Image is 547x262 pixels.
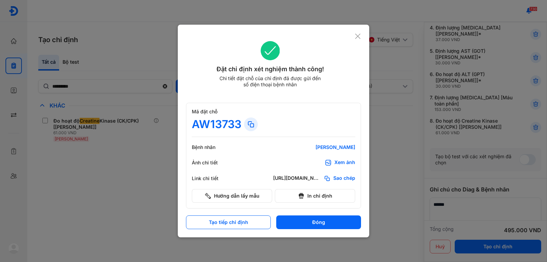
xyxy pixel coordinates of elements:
[186,64,355,74] div: Đặt chỉ định xét nghiệm thành công!
[192,144,233,150] div: Bệnh nhân
[275,189,355,203] button: In chỉ định
[333,175,355,182] span: Sao chép
[192,117,241,131] div: AW13733
[192,109,355,115] div: Mã đặt chỗ
[186,215,271,229] button: Tạo tiếp chỉ định
[216,75,324,88] div: Chi tiết đặt chỗ của chỉ định đã được gửi đến số điện thoại bệnh nhân
[192,189,272,203] button: Hướng dẫn lấy mẫu
[334,159,355,166] div: Xem ảnh
[273,175,321,182] div: [URL][DOMAIN_NAME]
[276,215,361,229] button: Đóng
[192,160,233,166] div: Ảnh chi tiết
[273,144,355,150] div: [PERSON_NAME]
[192,175,233,182] div: Link chi tiết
